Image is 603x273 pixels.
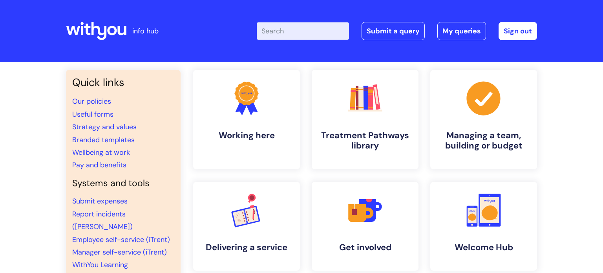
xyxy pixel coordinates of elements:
a: Useful forms [72,110,113,119]
h4: Systems and tools [72,178,174,189]
a: Working here [193,70,300,169]
a: My queries [437,22,486,40]
h4: Working here [199,130,294,141]
a: Employee self-service (iTrent) [72,235,170,244]
a: Our policies [72,97,111,106]
h3: Quick links [72,76,174,89]
input: Search [257,22,349,40]
a: Submit expenses [72,196,128,206]
a: Delivering a service [193,182,300,271]
a: Welcome Hub [430,182,537,271]
h4: Get involved [318,242,412,253]
a: Pay and benefits [72,160,126,170]
a: Report incidents ([PERSON_NAME]) [72,209,133,231]
div: | - [257,22,537,40]
a: Treatment Pathways library [312,70,418,169]
a: Branded templates [72,135,135,145]
a: Managing a team, building or budget [430,70,537,169]
a: Strategy and values [72,122,137,132]
a: Sign out [499,22,537,40]
h4: Welcome Hub [437,242,531,253]
a: Submit a query [362,22,425,40]
a: Wellbeing at work [72,148,130,157]
a: WithYou Learning [72,260,128,269]
a: Get involved [312,182,418,271]
h4: Treatment Pathways library [318,130,412,151]
h4: Delivering a service [199,242,294,253]
p: info hub [132,25,159,37]
a: Manager self-service (iTrent) [72,247,167,257]
h4: Managing a team, building or budget [437,130,531,151]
